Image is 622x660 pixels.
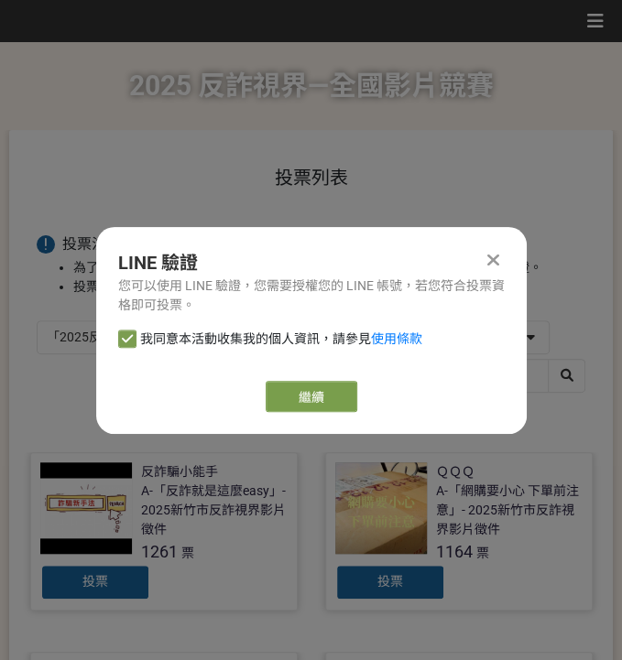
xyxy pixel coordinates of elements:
a: 使用條款 [371,331,422,346]
span: 投票 [82,574,108,589]
div: ＱＱＱ [436,462,475,481]
li: 投票規則：每天從所有作品中擇一投票。 [73,277,585,297]
div: A-「網購要小心 下單前注意」- 2025新竹市反詐視界影片徵件 [436,481,583,539]
span: 1164 [436,542,473,561]
a: ＱＱＱA-「網購要小心 下單前注意」- 2025新竹市反詐視界影片徵件1164票投票 [325,452,593,611]
span: 我同意本活動收集我的個人資訊，請參見 [140,330,422,349]
span: 票 [476,546,489,560]
span: 投票 [377,574,403,589]
span: 1261 [141,542,178,561]
div: 反詐騙小能手 [141,462,218,481]
span: 投票注意事項 [62,235,150,253]
a: 反詐騙小能手A-「反詐就是這麼easy」- 2025新竹市反詐視界影片徵件1261票投票 [30,452,298,611]
div: 您可以使用 LINE 驗證，您需要授權您的 LINE 帳號，若您符合投票資格即可投票。 [118,276,505,315]
a: 繼續 [266,381,357,412]
div: A-「反詐就是這麼easy」- 2025新竹市反詐視界影片徵件 [141,481,288,539]
h1: 投票列表 [37,167,585,189]
div: LINE 驗證 [118,249,505,276]
span: 票 [181,546,194,560]
h1: 2025 反詐視界—全國影片競賽 [129,42,494,130]
li: 為了投票的公平性，我們嚴格禁止灌票行為，所有投票者皆需經過 LINE 登入認證。 [73,258,585,277]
